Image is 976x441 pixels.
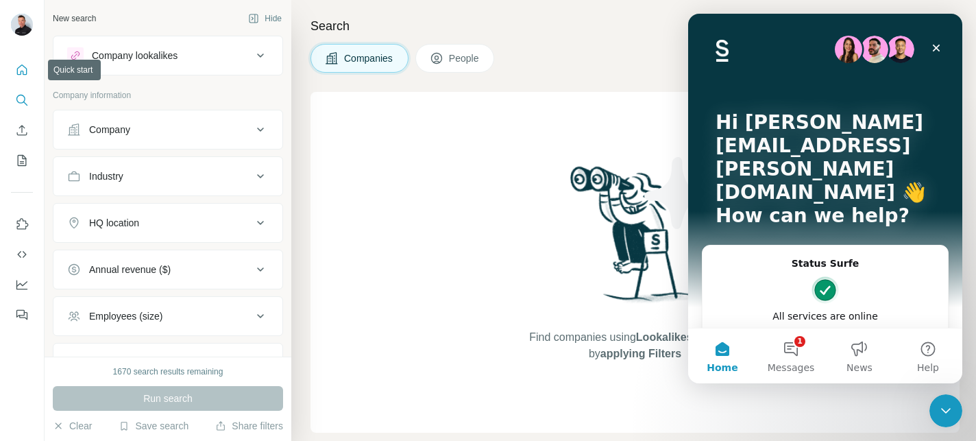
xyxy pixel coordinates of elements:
h4: Search [310,16,960,36]
button: Search [11,88,33,112]
button: Use Surfe API [11,242,33,267]
button: Clear [53,419,92,433]
button: Employees (size) [53,300,282,333]
span: applying Filters [600,348,681,359]
span: People [449,51,480,65]
div: Industry [89,169,123,183]
div: Company lookalikes [92,49,178,62]
button: Save search [119,419,188,433]
button: Industry [53,160,282,193]
button: Technologies [53,346,282,379]
button: Company lookalikes [53,39,282,72]
button: Dashboard [11,272,33,297]
span: Find companies using or by [525,329,744,362]
button: Company [53,113,282,146]
button: Share filters [215,419,283,433]
button: Quick start [11,58,33,82]
div: Technologies [89,356,145,370]
button: HQ location [53,206,282,239]
button: Use Surfe on LinkedIn [11,212,33,237]
div: Employees (size) [89,309,162,323]
span: Companies [344,51,394,65]
div: Annual revenue ($) [89,263,171,276]
button: My lists [11,148,33,173]
iframe: Intercom live chat [929,394,962,427]
iframe: Intercom live chat [688,14,962,383]
div: 1670 search results remaining [113,366,223,378]
button: Enrich CSV [11,118,33,143]
div: Company [89,123,130,136]
img: Avatar [11,14,33,36]
button: Feedback [11,302,33,327]
p: Company information [53,89,283,102]
span: Lookalikes search [636,331,731,343]
img: Surfe Illustration - Woman searching with binoculars [564,163,707,315]
button: Hide [239,8,291,29]
div: New search [53,12,96,25]
img: Surfe Illustration - Stars [635,147,759,270]
div: HQ location [89,216,139,230]
button: Annual revenue ($) [53,253,282,286]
